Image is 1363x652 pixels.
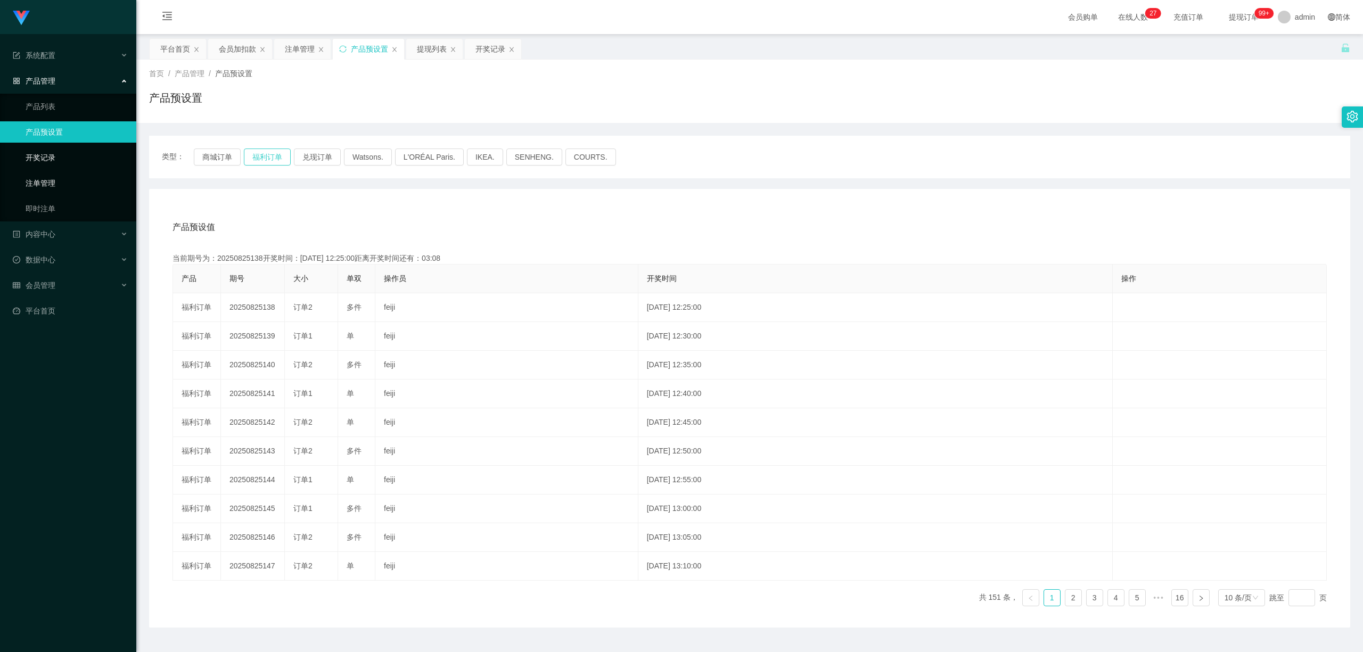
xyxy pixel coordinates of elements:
a: 1 [1044,590,1060,606]
a: 16 [1172,590,1188,606]
td: 福利订单 [173,293,221,322]
span: 多件 [347,504,362,513]
td: [DATE] 12:40:00 [638,379,1113,408]
td: 福利订单 [173,494,221,523]
span: 开奖时间 [647,274,677,283]
i: 图标: sync [339,45,347,53]
span: 单 [347,475,354,484]
span: 充值订单 [1168,13,1209,21]
span: 提现订单 [1224,13,1264,21]
span: 订单2 [293,447,313,455]
span: 操作员 [384,274,406,283]
a: 图标: dashboard平台首页 [13,300,128,321]
span: / [168,69,170,78]
span: 产品 [182,274,196,283]
span: 多件 [347,360,362,369]
button: COURTS. [565,148,616,166]
span: 产品预设值 [173,221,215,234]
li: 3 [1086,589,1103,606]
span: 单 [347,418,354,426]
td: 20250825140 [221,351,285,379]
span: 会员管理 [13,281,55,290]
i: 图标: close [318,46,324,53]
li: 共 151 条， [979,589,1018,606]
i: 图标: check-circle-o [13,256,20,263]
a: 2 [1065,590,1081,606]
i: 图标: down [1252,595,1259,602]
span: 产品管理 [13,77,55,85]
i: 图标: global [1328,13,1335,21]
span: 单 [347,562,354,570]
li: 向后 5 页 [1150,589,1167,606]
button: SENHENG. [506,148,562,166]
span: 多件 [347,447,362,455]
img: logo.9652507e.png [13,11,30,26]
span: 订单1 [293,504,313,513]
div: 开奖记录 [475,39,505,59]
td: 福利订单 [173,523,221,552]
span: 订单2 [293,360,313,369]
td: [DATE] 12:50:00 [638,437,1113,466]
sup: 948 [1254,8,1274,19]
span: 大小 [293,274,308,283]
span: 订单2 [293,533,313,541]
td: 福利订单 [173,437,221,466]
a: 产品预设置 [26,121,128,143]
div: 会员加扣款 [219,39,256,59]
span: 订单2 [293,562,313,570]
span: 订单2 [293,303,313,311]
td: [DATE] 13:10:00 [638,552,1113,581]
td: feiji [375,408,638,437]
a: 开奖记录 [26,147,128,168]
span: 单 [347,332,354,340]
span: 首页 [149,69,164,78]
td: [DATE] 12:45:00 [638,408,1113,437]
td: [DATE] 12:55:00 [638,466,1113,494]
span: 订单1 [293,389,313,398]
li: 上一页 [1022,589,1039,606]
button: 福利订单 [244,148,291,166]
a: 注单管理 [26,172,128,194]
td: feiji [375,494,638,523]
a: 4 [1108,590,1124,606]
span: ••• [1150,589,1167,606]
span: 系统配置 [13,51,55,60]
span: 产品预设置 [215,69,252,78]
i: 图标: table [13,282,20,289]
td: 福利订单 [173,552,221,581]
span: 类型： [162,148,194,166]
li: 1 [1044,589,1061,606]
i: 图标: close [259,46,266,53]
i: 图标: setting [1346,111,1358,122]
td: 20250825139 [221,322,285,351]
span: 多件 [347,533,362,541]
span: 期号 [229,274,244,283]
td: [DATE] 12:30:00 [638,322,1113,351]
i: 图标: form [13,52,20,59]
td: [DATE] 13:00:00 [638,494,1113,523]
i: 图标: unlock [1341,43,1350,53]
td: 20250825142 [221,408,285,437]
i: 图标: right [1198,595,1204,601]
a: 5 [1129,590,1145,606]
td: feiji [375,379,638,408]
button: IKEA. [467,148,503,166]
span: 订单1 [293,475,313,484]
td: 20250825146 [221,523,285,552]
p: 2 [1149,8,1153,19]
td: feiji [375,523,638,552]
a: 即时注单 [26,198,128,219]
td: feiji [375,293,638,322]
a: 3 [1087,590,1103,606]
div: 当前期号为：20250825138开奖时间：[DATE] 12:25:00距离开奖时间还有：03:08 [173,253,1327,264]
td: 20250825138 [221,293,285,322]
td: 福利订单 [173,351,221,379]
span: 产品管理 [175,69,204,78]
button: L'ORÉAL Paris. [395,148,464,166]
p: 7 [1153,8,1157,19]
span: 订单2 [293,418,313,426]
li: 2 [1065,589,1082,606]
div: 注单管理 [285,39,315,59]
div: 平台首页 [160,39,190,59]
span: / [209,69,211,78]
